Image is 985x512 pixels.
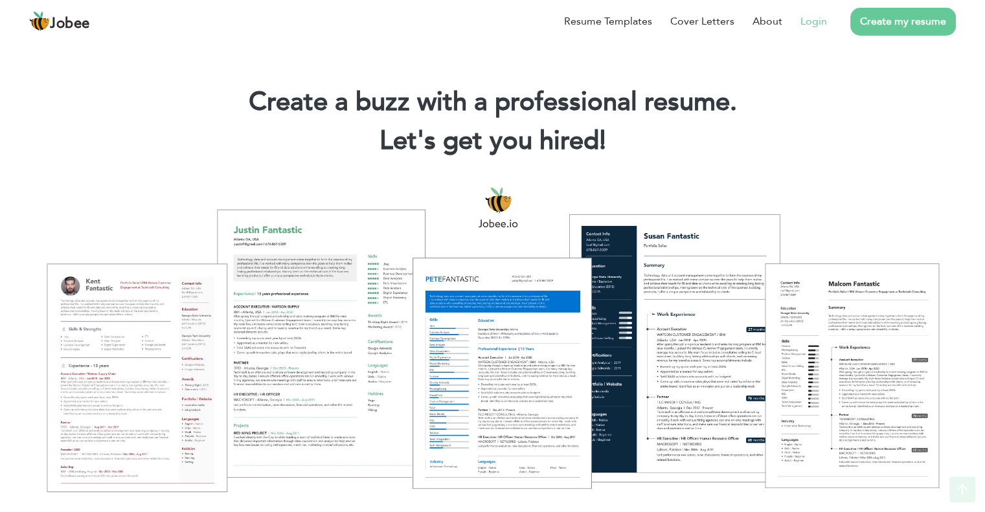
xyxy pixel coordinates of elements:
[850,8,956,36] a: Create my resume
[564,14,652,29] a: Resume Templates
[50,17,90,31] span: Jobee
[443,123,606,159] span: get you hired!
[19,85,966,119] h1: Create a buzz with a professional resume.
[600,123,606,159] span: |
[29,11,90,32] a: Jobee
[670,14,734,29] a: Cover Letters
[753,14,782,29] a: About
[800,14,827,29] a: Login
[29,11,50,32] img: jobee.io
[19,124,966,158] h2: Let's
